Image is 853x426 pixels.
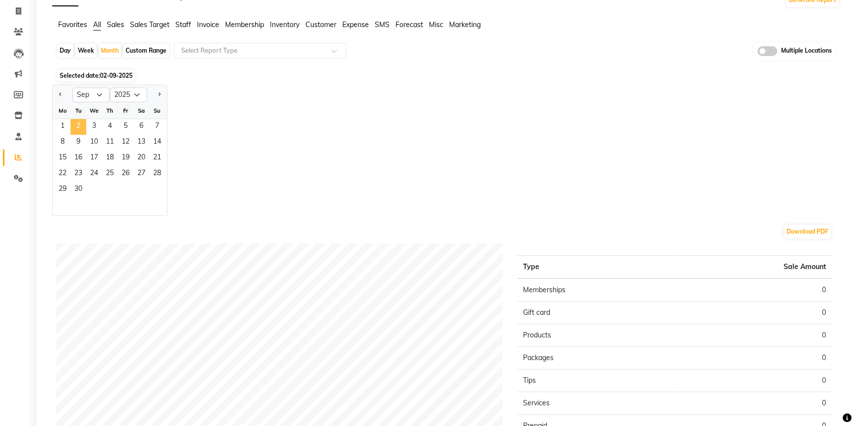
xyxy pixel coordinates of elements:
[100,72,132,79] span: 02-09-2025
[70,182,86,198] div: Tuesday, September 30, 2025
[133,119,149,135] div: Saturday, September 6, 2025
[118,135,133,151] div: Friday, September 12, 2025
[197,20,219,29] span: Invoice
[118,166,133,182] span: 26
[225,20,264,29] span: Membership
[55,166,70,182] span: 22
[93,20,101,29] span: All
[55,182,70,198] span: 29
[517,392,674,414] td: Services
[70,119,86,135] span: 2
[55,135,70,151] span: 8
[118,103,133,119] div: Fr
[675,392,832,414] td: 0
[149,151,165,166] div: Sunday, September 21, 2025
[55,103,70,119] div: Mo
[86,151,102,166] div: Wednesday, September 17, 2025
[86,166,102,182] span: 24
[517,255,674,278] th: Type
[57,44,73,58] div: Day
[107,20,124,29] span: Sales
[118,151,133,166] span: 19
[395,20,423,29] span: Forecast
[149,166,165,182] div: Sunday, September 28, 2025
[784,225,831,239] button: Download PDF
[55,151,70,166] div: Monday, September 15, 2025
[102,119,118,135] div: Thursday, September 4, 2025
[133,135,149,151] div: Saturday, September 13, 2025
[102,103,118,119] div: Th
[449,20,481,29] span: Marketing
[55,135,70,151] div: Monday, September 8, 2025
[102,119,118,135] span: 4
[123,44,169,58] div: Custom Range
[70,135,86,151] div: Tuesday, September 9, 2025
[72,88,110,102] select: Select month
[102,166,118,182] div: Thursday, September 25, 2025
[429,20,443,29] span: Misc
[70,166,86,182] span: 23
[86,119,102,135] div: Wednesday, September 3, 2025
[118,151,133,166] div: Friday, September 19, 2025
[55,119,70,135] span: 1
[118,119,133,135] span: 5
[155,87,163,103] button: Next month
[86,119,102,135] span: 3
[110,88,147,102] select: Select year
[517,369,674,392] td: Tips
[86,151,102,166] span: 17
[149,103,165,119] div: Su
[781,46,832,56] span: Multiple Locations
[675,255,832,278] th: Sale Amount
[86,166,102,182] div: Wednesday, September 24, 2025
[149,119,165,135] span: 7
[55,119,70,135] div: Monday, September 1, 2025
[175,20,191,29] span: Staff
[102,135,118,151] div: Thursday, September 11, 2025
[305,20,336,29] span: Customer
[70,135,86,151] span: 9
[86,103,102,119] div: We
[86,135,102,151] span: 10
[130,20,169,29] span: Sales Target
[70,182,86,198] span: 30
[133,119,149,135] span: 6
[133,151,149,166] span: 20
[70,166,86,182] div: Tuesday, September 23, 2025
[517,324,674,346] td: Products
[517,301,674,324] td: Gift card
[133,103,149,119] div: Sa
[98,44,121,58] div: Month
[675,346,832,369] td: 0
[517,346,674,369] td: Packages
[70,119,86,135] div: Tuesday, September 2, 2025
[102,151,118,166] div: Thursday, September 18, 2025
[118,135,133,151] span: 12
[75,44,97,58] div: Week
[55,166,70,182] div: Monday, September 22, 2025
[57,69,135,82] span: Selected date:
[70,151,86,166] span: 16
[133,166,149,182] span: 27
[70,151,86,166] div: Tuesday, September 16, 2025
[133,151,149,166] div: Saturday, September 20, 2025
[270,20,299,29] span: Inventory
[375,20,390,29] span: SMS
[118,119,133,135] div: Friday, September 5, 2025
[58,20,87,29] span: Favorites
[118,166,133,182] div: Friday, September 26, 2025
[149,151,165,166] span: 21
[149,166,165,182] span: 28
[133,166,149,182] div: Saturday, September 27, 2025
[675,278,832,302] td: 0
[102,135,118,151] span: 11
[55,182,70,198] div: Monday, September 29, 2025
[70,103,86,119] div: Tu
[55,151,70,166] span: 15
[149,135,165,151] span: 14
[102,151,118,166] span: 18
[133,135,149,151] span: 13
[675,301,832,324] td: 0
[342,20,369,29] span: Expense
[57,87,65,103] button: Previous month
